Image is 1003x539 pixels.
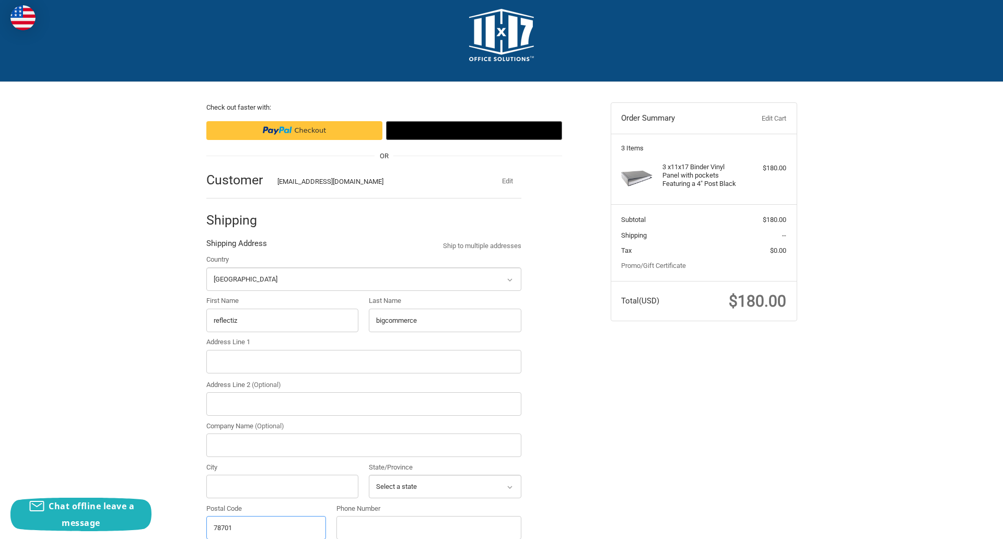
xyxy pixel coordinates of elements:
[621,247,632,254] span: Tax
[734,113,786,124] a: Edit Cart
[369,462,521,473] label: State/Province
[621,262,686,269] a: Promo/Gift Certificate
[10,5,36,30] img: duty and tax information for United States
[770,247,786,254] span: $0.00
[206,212,267,228] h2: Shipping
[206,503,326,514] label: Postal Code
[621,231,647,239] span: Shipping
[662,163,742,189] h4: 3 x 11x17 Binder Vinyl Panel with pockets Featuring a 4" Post Black
[494,174,521,189] button: Edit
[621,113,734,124] h3: Order Summary
[621,296,659,306] span: Total (USD)
[763,216,786,224] span: $180.00
[443,241,521,251] a: Ship to multiple addresses
[206,238,267,254] legend: Shipping Address
[745,163,786,173] div: $180.00
[206,254,521,265] label: Country
[469,9,534,61] img: 11x17.com
[206,462,359,473] label: City
[49,500,134,529] span: Chat offline leave a message
[255,422,284,430] small: (Optional)
[386,121,562,140] button: Google Pay
[206,380,521,390] label: Address Line 2
[782,231,786,239] span: --
[206,102,562,113] p: Check out faster with:
[336,503,521,514] label: Phone Number
[10,498,151,531] button: Chat offline leave a message
[206,296,359,306] label: First Name
[206,172,267,188] h2: Customer
[621,216,646,224] span: Subtotal
[375,151,394,161] span: OR
[621,144,786,153] h3: 3 Items
[252,381,281,389] small: (Optional)
[369,296,521,306] label: Last Name
[206,121,382,140] iframe: PayPal-paypal
[206,337,521,347] label: Address Line 1
[206,421,521,431] label: Company Name
[729,292,786,310] span: $180.00
[277,177,474,187] div: [EMAIL_ADDRESS][DOMAIN_NAME]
